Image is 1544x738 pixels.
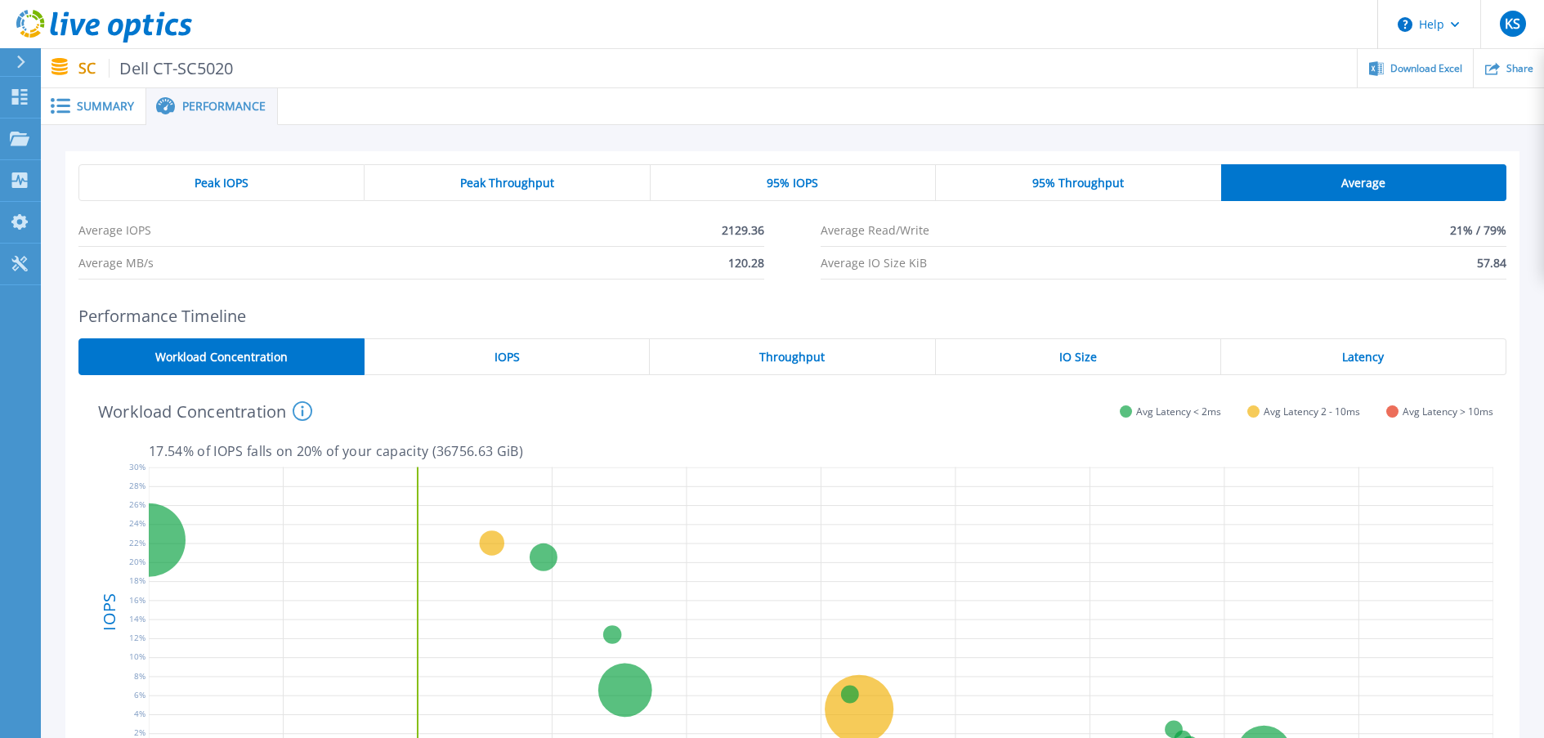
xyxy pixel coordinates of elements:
[1403,405,1493,418] span: Avg Latency > 10ms
[109,59,234,78] span: Dell CT-SC5020
[1032,177,1124,190] span: 95% Throughput
[78,247,154,279] span: Average MB/s
[77,101,134,112] span: Summary
[1450,214,1506,246] span: 21% / 79%
[182,101,266,112] span: Performance
[759,351,825,364] span: Throughput
[1342,351,1384,364] span: Latency
[129,536,145,548] text: 22%
[821,247,927,279] span: Average IO Size KiB
[78,214,151,246] span: Average IOPS
[722,214,764,246] span: 2129.36
[1505,17,1520,30] span: KS
[134,669,145,681] text: 8%
[195,177,248,190] span: Peak IOPS
[98,401,312,421] h4: Workload Concentration
[129,460,145,472] text: 30%
[728,247,764,279] span: 120.28
[1390,64,1462,74] span: Download Excel
[821,214,929,246] span: Average Read/Write
[495,351,520,364] span: IOPS
[1477,247,1506,279] span: 57.84
[1264,405,1360,418] span: Avg Latency 2 - 10ms
[134,727,145,738] text: 2%
[155,351,288,364] span: Workload Concentration
[149,444,1493,458] p: 17.54 % of IOPS falls on 20 % of your capacity ( 36756.63 GiB )
[1059,351,1097,364] span: IO Size
[1341,177,1385,190] span: Average
[1136,405,1221,418] span: Avg Latency < 2ms
[78,306,1506,325] h2: Performance Timeline
[460,177,554,190] span: Peak Throughput
[134,688,145,700] text: 6%
[134,708,145,719] text: 4%
[129,517,145,529] text: 24%
[78,59,234,78] p: SC
[767,177,818,190] span: 95% IOPS
[129,499,145,510] text: 26%
[1506,64,1533,74] span: Share
[129,480,145,491] text: 28%
[101,551,118,673] h4: IOPS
